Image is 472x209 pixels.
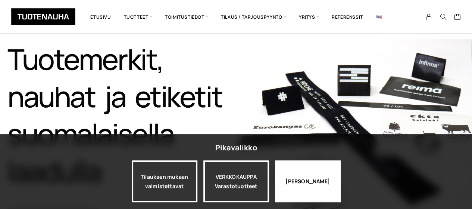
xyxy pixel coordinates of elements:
[132,160,197,202] a: Tilauksen mukaan valmistettavat
[275,160,341,202] div: [PERSON_NAME]
[436,13,450,20] button: Search
[454,13,461,22] a: Cart
[159,6,215,28] span: Toimitustiedot
[422,13,436,20] a: My Account
[84,6,117,28] a: Etusivu
[325,6,369,28] a: Referenssit
[203,160,269,202] a: VERKKOKAUPPAVarastotuotteet
[215,141,257,154] div: Pikavalikko
[215,6,293,28] span: Tilaus / Tarjouspyyntö
[293,6,325,28] span: Yritys
[118,6,159,28] span: Tuotteet
[11,8,75,25] img: Tuotenauha Oy
[203,160,269,202] div: VERKKOKAUPPA Varastotuotteet
[7,40,236,190] h1: Tuotemerkit, nauhat ja etiketit suomalaisella laadulla​
[376,15,382,19] img: English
